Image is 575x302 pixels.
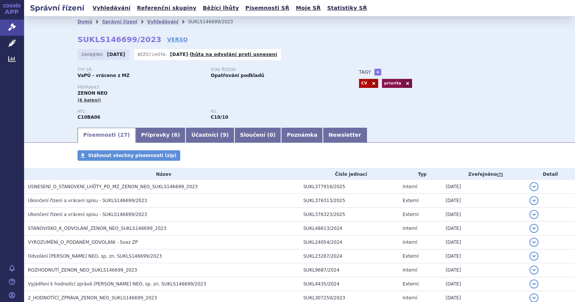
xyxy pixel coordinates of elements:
th: Typ [399,169,442,180]
abbr: (?) [497,172,503,177]
td: [DATE] [442,222,526,236]
span: 2_HODNOTÍCÍ_ZPRÁVA_ZENON_NEO_SUKLS146699_2023 [28,295,157,300]
p: - [170,51,277,57]
a: Písemnosti (27) [78,128,135,143]
td: SUKL23287/2024 [300,249,399,263]
a: + [374,69,381,75]
button: detail [529,252,538,261]
a: Moje SŘ [294,3,323,13]
strong: SUKLS146699/2023 [78,35,161,44]
th: Název [24,169,300,180]
span: Interní [403,226,417,231]
a: priorita [382,79,403,88]
strong: rosuvastatin a ezetimib [211,115,228,120]
a: Poznámka [281,128,323,143]
button: detail [529,196,538,205]
p: ATC: [78,109,203,114]
a: Newsletter [323,128,367,143]
strong: [DATE] [170,52,188,57]
td: SUKL9687/2024 [300,263,399,277]
span: Externí [403,212,418,217]
li: SUKLS146699/2023 [188,16,243,27]
span: Interní [403,240,417,245]
a: Vyhledávání [147,19,178,24]
strong: VaPÚ - vráceno z MZ [78,73,129,78]
a: Sloučení (0) [234,128,281,143]
button: detail [529,266,538,275]
p: Přípravky: [78,85,344,90]
td: SUKL376313/2025 [300,194,399,208]
strong: ROSUVASTATIN A EZETIMIB [78,115,100,120]
a: Písemnosti SŘ [243,3,292,13]
button: detail [529,210,538,219]
th: Zveřejněno [442,169,526,180]
span: 6 [174,132,178,138]
p: Typ SŘ: [78,68,203,72]
span: (6 balení) [78,98,101,103]
a: Správní řízení [102,19,137,24]
a: Vyhledávání [90,3,133,13]
td: SUKL376323/2025 [300,208,399,222]
h2: Správní řízení [24,3,90,13]
span: 0 [269,132,273,138]
span: Interní [403,295,417,300]
span: ZENON NEO [78,91,108,96]
th: Detail [526,169,575,180]
button: detail [529,238,538,247]
strong: Opatřování podkladů [211,73,264,78]
a: Statistiky SŘ [325,3,369,13]
span: Ukončení řízení a vrácení spisu - SUKLS146699/2023 [28,198,147,203]
h3: Tagy [359,68,371,77]
span: Externí [403,198,418,203]
span: Odvolání ZENON NEO, sp. zn. SUKLS146699/2023 [28,254,162,259]
td: [DATE] [442,194,526,208]
span: ROZHODNUTÍ_ZENON_NEO_SUKLS146699_2023 [28,267,137,273]
span: Zahájeno: [81,51,105,57]
span: Interní [403,267,417,273]
button: detail [529,224,538,233]
span: USNESENÍ_O_STANOVENÍ_LHŮTY_PO_MZ_ZENON_NEO_SUKLS146699_2023 [28,184,198,189]
td: [DATE] [442,277,526,291]
span: Stáhnout všechny písemnosti (zip) [88,153,176,158]
span: Externí [403,254,418,259]
td: SUKL24054/2024 [300,236,399,249]
td: [DATE] [442,236,526,249]
a: Běžící lhůty [201,3,241,13]
a: CV [359,79,369,88]
td: [DATE] [442,208,526,222]
td: SUKL377916/2025 [300,180,399,194]
td: SUKL48613/2024 [300,222,399,236]
button: detail [529,279,538,288]
span: Ukončení řízení a vrácení spisu - SUKLS146699/2023 [28,212,147,217]
p: Stav řízení: [211,68,336,72]
span: Interní [403,184,417,189]
a: Referenční skupiny [135,3,199,13]
span: Externí [403,281,418,287]
th: Číslo jednací [300,169,399,180]
span: Vyjádření k hodnotící zprávě ZENON NEO, sp. zn. SUKLS146699/2023 [28,281,206,287]
td: [DATE] [442,263,526,277]
td: [DATE] [442,249,526,263]
strong: [DATE] [107,52,125,57]
span: 27 [120,132,127,138]
span: Běžící lhůta: [138,51,168,57]
a: lhůta na odvolání proti usnesení [190,52,277,57]
span: VYROZUMĚNÍ_O_PODANÉM_ODVOLÁNÍ - Svaz ZP [28,240,138,245]
td: [DATE] [442,180,526,194]
p: RS: [211,109,336,114]
span: STANOVISKO_K_ODVOLÁNÍ_ZENON_NEO_SUKLS146699_2023 [28,226,166,231]
a: Přípravky (6) [135,128,186,143]
td: SUKL4435/2024 [300,277,399,291]
button: detail [529,182,538,191]
a: Účastníci (9) [186,128,234,143]
span: 9 [223,132,227,138]
a: Stáhnout všechny písemnosti (zip) [78,150,180,161]
a: VERSO [167,36,188,43]
a: Domů [78,19,92,24]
